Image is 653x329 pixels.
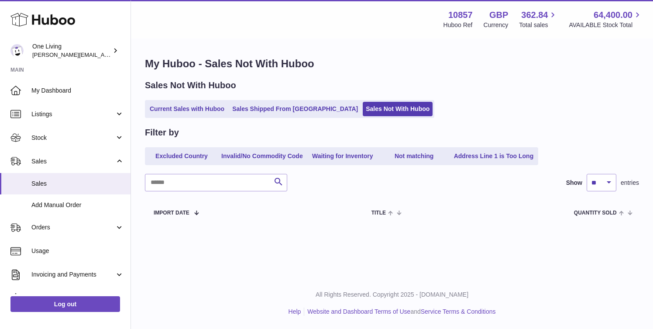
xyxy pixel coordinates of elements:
[519,21,558,29] span: Total sales
[379,149,449,163] a: Not matching
[569,21,643,29] span: AVAILABLE Stock Total
[31,247,124,255] span: Usage
[363,102,433,116] a: Sales Not With Huboo
[307,308,410,315] a: Website and Dashboard Terms of Use
[154,210,189,216] span: Import date
[10,44,24,57] img: Jessica@oneliving.com
[229,102,361,116] a: Sales Shipped From [GEOGRAPHIC_DATA]
[443,21,473,29] div: Huboo Ref
[31,134,115,142] span: Stock
[304,308,495,316] li: and
[138,291,646,299] p: All Rights Reserved. Copyright 2025 - [DOMAIN_NAME]
[594,9,632,21] span: 64,400.00
[147,149,217,163] a: Excluded Country
[145,57,639,71] h1: My Huboo - Sales Not With Huboo
[145,80,236,91] h2: Sales Not With Huboo
[451,149,537,163] a: Address Line 1 is Too Long
[218,149,306,163] a: Invalid/No Commodity Code
[145,127,179,139] h2: Filter by
[569,9,643,29] a: 64,400.00 AVAILABLE Stock Total
[31,270,115,279] span: Invoicing and Payments
[147,102,227,116] a: Current Sales with Huboo
[10,296,120,312] a: Log out
[32,51,175,58] span: [PERSON_NAME][EMAIL_ADDRESS][DOMAIN_NAME]
[31,201,124,209] span: Add Manual Order
[31,223,115,232] span: Orders
[32,42,111,59] div: One Living
[421,308,496,315] a: Service Terms & Conditions
[489,9,508,21] strong: GBP
[31,87,124,95] span: My Dashboard
[621,179,639,187] span: entries
[566,179,582,187] label: Show
[31,157,115,166] span: Sales
[371,210,386,216] span: Title
[31,180,124,188] span: Sales
[448,9,473,21] strong: 10857
[521,9,548,21] span: 362.84
[484,21,509,29] div: Currency
[519,9,558,29] a: 362.84 Total sales
[31,110,115,118] span: Listings
[308,149,378,163] a: Waiting for Inventory
[574,210,617,216] span: Quantity Sold
[289,308,301,315] a: Help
